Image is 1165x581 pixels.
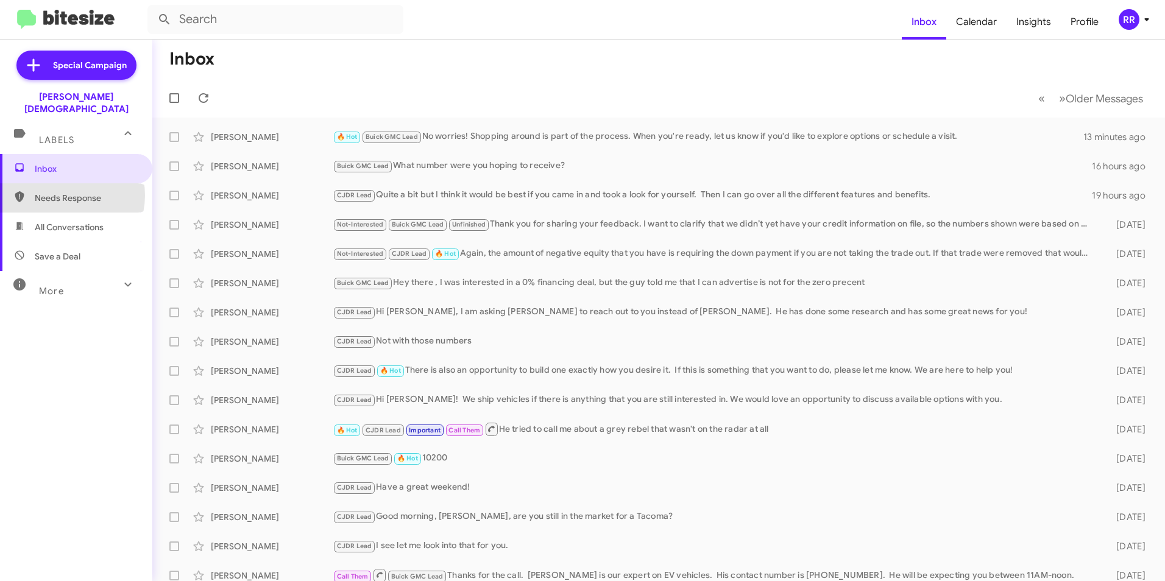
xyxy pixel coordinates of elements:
[452,220,486,228] span: Unfinished
[333,188,1092,202] div: Quite a bit but I think it would be best if you came in and took a look for yourself. Then I can ...
[333,247,1097,261] div: Again, the amount of negative equity that you have is requiring the down payment if you are not t...
[1097,219,1155,231] div: [DATE]
[337,572,369,580] span: Call Them
[1097,277,1155,289] div: [DATE]
[1066,92,1143,105] span: Older Messages
[380,367,401,375] span: 🔥 Hot
[211,248,333,260] div: [PERSON_NAME]
[366,133,418,141] span: Buick GMC Lead
[337,250,384,258] span: Not-Interested
[337,220,384,228] span: Not-Interested
[337,191,372,199] span: CJDR Lead
[333,159,1092,173] div: What number were you hoping to receive?
[1031,86,1052,111] button: Previous
[1097,248,1155,260] div: [DATE]
[337,308,372,316] span: CJDR Lead
[397,454,418,462] span: 🔥 Hot
[35,250,80,262] span: Save a Deal
[337,542,372,550] span: CJDR Lead
[169,49,214,69] h1: Inbox
[1119,9,1139,30] div: RR
[333,451,1097,465] div: 10200
[392,250,427,258] span: CJDR Lead
[16,51,136,80] a: Special Campaign
[53,59,127,71] span: Special Campaign
[333,334,1097,348] div: Not with those numbers
[333,393,1097,407] div: Hi [PERSON_NAME]! We ship vehicles if there is anything that you are still interested in. We woul...
[211,277,333,289] div: [PERSON_NAME]
[147,5,403,34] input: Search
[333,276,1097,290] div: Hey there , I was interested in a 0% financing deal, but the guy told me that I can advertise is ...
[211,482,333,494] div: [PERSON_NAME]
[1097,306,1155,319] div: [DATE]
[39,135,74,146] span: Labels
[1097,365,1155,377] div: [DATE]
[337,162,389,170] span: Buick GMC Lead
[337,337,372,345] span: CJDR Lead
[1092,160,1155,172] div: 16 hours ago
[1083,131,1155,143] div: 13 minutes ago
[902,4,946,40] a: Inbox
[211,131,333,143] div: [PERSON_NAME]
[333,305,1097,319] div: Hi [PERSON_NAME], I am asking [PERSON_NAME] to reach out to you instead of [PERSON_NAME]. He has ...
[333,217,1097,231] div: Thank you for sharing your feedback. I want to clarify that we didn’t yet have your credit inform...
[946,4,1007,40] a: Calendar
[211,452,333,465] div: [PERSON_NAME]
[1007,4,1061,40] a: Insights
[35,192,138,204] span: Needs Response
[337,133,358,141] span: 🔥 Hot
[333,481,1097,495] div: Have a great weekend!
[35,163,138,175] span: Inbox
[1097,540,1155,552] div: [DATE]
[392,220,444,228] span: Buick GMC Lead
[211,219,333,231] div: [PERSON_NAME]
[1032,86,1150,111] nav: Page navigation example
[211,423,333,435] div: [PERSON_NAME]
[435,250,456,258] span: 🔥 Hot
[211,336,333,348] div: [PERSON_NAME]
[337,279,389,287] span: Buick GMC Lead
[1097,452,1155,465] div: [DATE]
[211,511,333,523] div: [PERSON_NAME]
[1038,91,1045,106] span: «
[391,572,444,580] span: Buick GMC Lead
[1097,482,1155,494] div: [DATE]
[211,365,333,377] div: [PERSON_NAME]
[337,396,372,404] span: CJDR Lead
[1097,423,1155,435] div: [DATE]
[337,513,372,521] span: CJDR Lead
[1097,336,1155,348] div: [DATE]
[1061,4,1108,40] a: Profile
[39,286,64,297] span: More
[1092,189,1155,202] div: 19 hours ago
[333,421,1097,437] div: He tried to call me about a grey rebel that wasn't on the radar at all
[211,306,333,319] div: [PERSON_NAME]
[337,426,358,434] span: 🔥 Hot
[1059,91,1066,106] span: »
[211,394,333,406] div: [PERSON_NAME]
[211,160,333,172] div: [PERSON_NAME]
[1097,511,1155,523] div: [DATE]
[1108,9,1152,30] button: RR
[1052,86,1150,111] button: Next
[333,510,1097,524] div: Good morning, [PERSON_NAME], are you still in the market for a Tacoma?
[333,539,1097,553] div: I see let me look into that for you.
[337,484,372,491] span: CJDR Lead
[448,426,480,434] span: Call Them
[366,426,401,434] span: CJDR Lead
[409,426,441,434] span: Important
[333,130,1083,144] div: No worries! Shopping around is part of the process. When you're ready, let us know if you'd like ...
[35,221,104,233] span: All Conversations
[333,364,1097,378] div: There is also an opportunity to build one exactly how you desire it. If this is something that yo...
[1097,394,1155,406] div: [DATE]
[211,189,333,202] div: [PERSON_NAME]
[337,367,372,375] span: CJDR Lead
[211,540,333,552] div: [PERSON_NAME]
[337,454,389,462] span: Buick GMC Lead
